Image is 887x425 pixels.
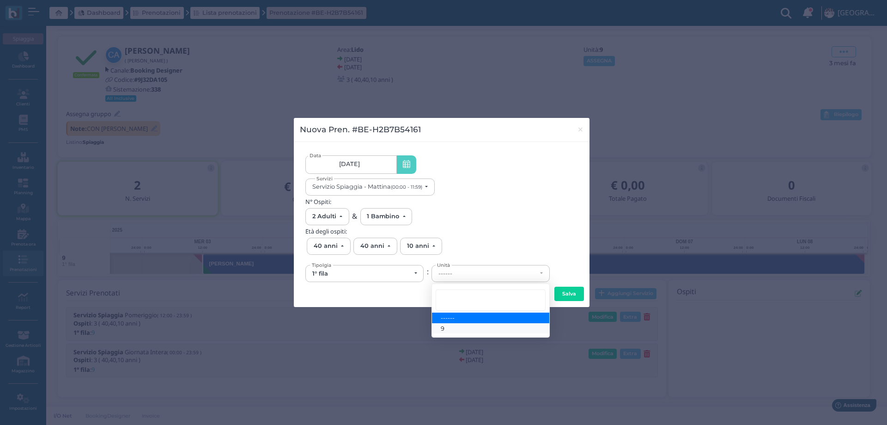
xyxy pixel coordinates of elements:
[367,213,399,220] div: 1 Bambino
[305,179,435,196] button: Servizio Spiaggia - Mattina(00:00 - 11:59)
[312,183,422,190] div: Servizio Spiaggia - Mattina
[441,314,455,321] span: ------
[438,270,537,277] div: ------
[305,228,578,234] h5: Età degli ospiti:
[571,118,590,142] button: Chiudi
[300,123,421,136] h3: Nuova Pren. #BE-H2B7B54161
[305,208,349,225] button: 2 Adulti
[315,175,334,182] span: Servizi
[391,184,422,190] small: (00:00 - 11:59)
[554,287,584,302] button: Salva
[27,7,61,14] span: Assistenza
[400,238,442,255] button: 10 anni
[310,261,333,268] span: Tipolgia
[353,238,397,255] button: 40 anni
[307,238,351,255] button: 40 anni
[436,289,546,311] input: Search
[309,151,323,160] span: Data
[435,261,451,268] span: Unità
[431,265,550,282] button: ------
[312,270,411,277] div: 1° fila
[305,265,424,282] button: 1° fila
[314,242,338,249] div: 40 anni
[407,242,429,249] div: 10 anni
[339,160,360,168] span: [DATE]
[305,198,578,205] h5: N° Ospiti:
[360,242,384,249] div: 40 anni
[441,325,444,332] span: 9
[312,213,336,220] div: 2 Adulti
[360,208,413,225] button: 1 Bambino
[352,213,357,221] h4: &
[577,123,584,136] span: ×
